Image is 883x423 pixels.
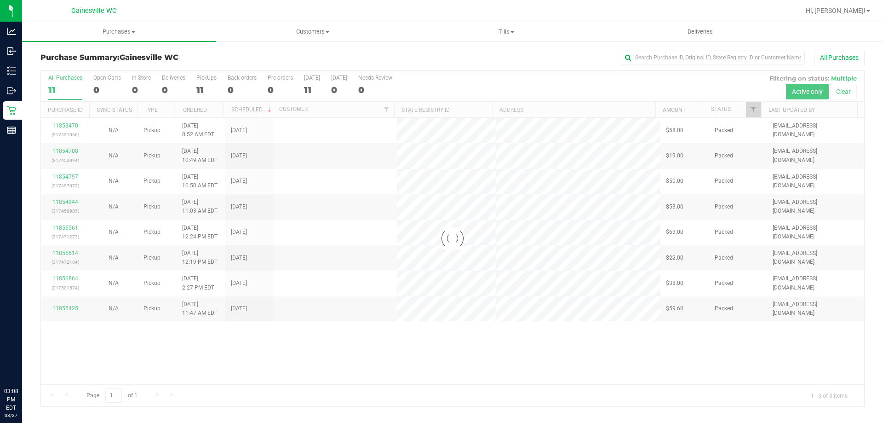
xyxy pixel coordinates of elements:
[22,28,216,36] span: Purchases
[806,7,866,14] span: Hi, [PERSON_NAME]!
[27,348,38,359] iframe: Resource center unread badge
[40,53,315,62] h3: Purchase Summary:
[216,28,409,36] span: Customers
[814,50,865,65] button: All Purchases
[120,53,178,62] span: Gainesville WC
[409,22,603,41] a: Tills
[7,46,16,56] inline-svg: Inbound
[621,51,805,64] input: Search Purchase ID, Original ID, State Registry ID or Customer Name...
[7,66,16,75] inline-svg: Inventory
[7,27,16,36] inline-svg: Analytics
[7,86,16,95] inline-svg: Outbound
[216,22,409,41] a: Customers
[71,7,116,15] span: Gainesville WC
[9,349,37,377] iframe: Resource center
[675,28,725,36] span: Deliveries
[410,28,602,36] span: Tills
[7,126,16,135] inline-svg: Reports
[603,22,797,41] a: Deliveries
[4,387,18,412] p: 03:08 PM EDT
[22,22,216,41] a: Purchases
[4,412,18,419] p: 08/27
[7,106,16,115] inline-svg: Retail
